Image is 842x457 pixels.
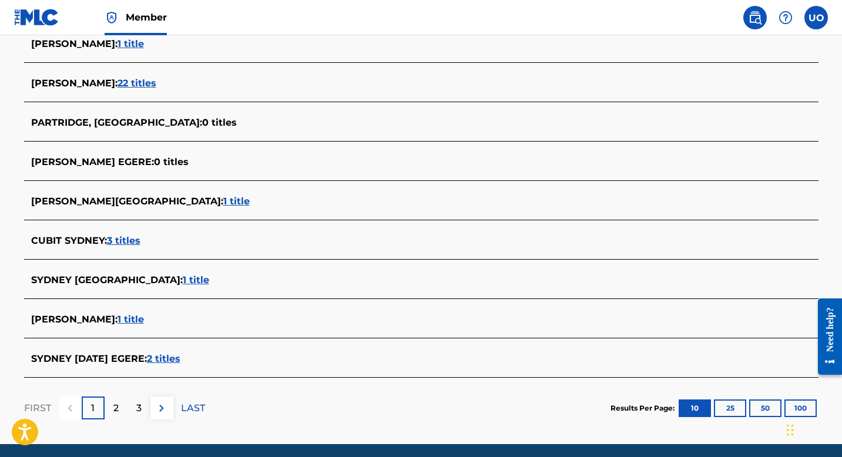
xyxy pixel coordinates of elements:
span: CUBIT SYDNEY : [31,235,107,246]
button: 10 [679,399,711,417]
img: help [779,11,793,25]
span: 2 titles [147,353,180,364]
span: [PERSON_NAME] : [31,78,118,89]
span: 0 titles [154,156,189,167]
span: [PERSON_NAME] EGERE : [31,156,154,167]
span: 1 title [118,314,144,325]
span: SYDNEY [GEOGRAPHIC_DATA] : [31,274,183,285]
span: [PERSON_NAME][GEOGRAPHIC_DATA] : [31,196,223,207]
span: [PERSON_NAME] : [31,314,118,325]
button: 25 [714,399,746,417]
div: Drag [787,412,794,448]
span: SYDNEY [DATE] EGERE : [31,353,147,364]
p: 1 [91,401,95,415]
span: 0 titles [202,117,237,128]
span: PARTRIDGE, [GEOGRAPHIC_DATA] : [31,117,202,128]
span: 1 title [183,274,209,285]
a: Public Search [743,6,767,29]
p: LAST [181,401,205,415]
iframe: Resource Center [809,290,842,384]
p: 3 [136,401,142,415]
p: FIRST [24,401,51,415]
button: 100 [784,399,817,417]
span: 22 titles [118,78,156,89]
span: [PERSON_NAME] : [31,38,118,49]
span: 1 title [223,196,250,207]
span: 3 titles [107,235,140,246]
span: Member [126,11,167,24]
div: Help [774,6,797,29]
p: 2 [113,401,119,415]
button: 50 [749,399,781,417]
img: search [748,11,762,25]
span: 1 title [118,38,144,49]
div: User Menu [804,6,828,29]
p: Results Per Page: [610,403,677,414]
img: right [155,401,169,415]
img: Top Rightsholder [105,11,119,25]
iframe: Chat Widget [783,401,842,457]
img: MLC Logo [14,9,59,26]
